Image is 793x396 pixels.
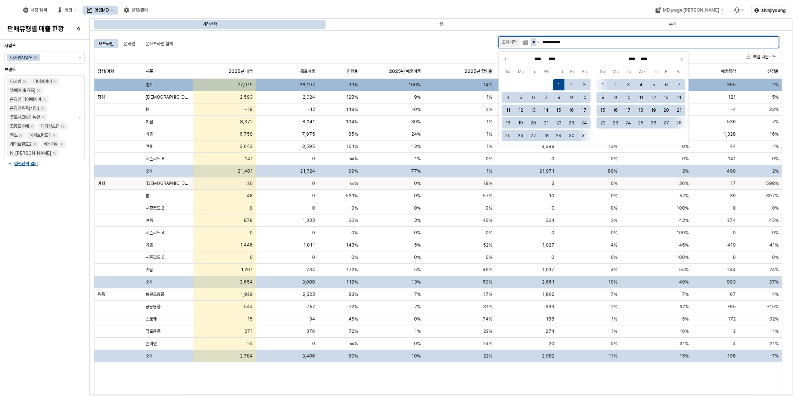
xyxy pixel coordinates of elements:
[673,68,685,75] span: Sa
[674,79,685,90] button: 1970-02-07
[553,130,565,141] button: 1970-01-29
[94,7,109,13] div: 영업MD
[648,117,659,129] button: 1970-02-26
[350,180,358,186] span: ∞%
[75,76,84,159] button: 제안 사항 표시
[119,6,152,15] div: 설정/관리
[728,156,736,162] span: 141
[611,180,618,186] span: 0%
[553,79,565,90] button: 1970-01-01
[551,254,554,260] span: 0
[312,254,315,260] span: 0
[766,193,779,199] span: 397%
[346,94,358,100] span: 128%
[414,205,421,211] span: 0%
[669,20,677,29] div: 분기
[34,56,37,59] div: Remove 아가방사업부
[228,68,253,74] span: 2025년 매출
[677,254,689,260] span: 100%
[623,105,634,116] button: 1970-02-17
[65,7,72,13] div: 영업
[23,80,26,83] div: Remove 아가방
[146,119,153,125] span: 여름
[730,143,736,149] span: 44
[300,68,315,74] span: 목표매출
[514,68,528,75] span: Mo
[411,131,421,137] span: 24%
[312,230,315,236] span: 0
[730,193,736,199] span: 39
[306,267,315,273] span: 734
[542,242,554,248] span: 1,027
[772,254,779,260] span: 0%
[146,230,165,236] span: 시즌코드 4
[53,6,81,15] div: 영업
[566,117,577,129] button: 1970-01-23
[553,105,565,116] button: 1970-01-15
[680,193,689,199] span: 52%
[539,168,554,174] span: 21,971
[389,68,421,74] span: 2025년 매출비중
[7,161,82,167] button: 컬럼선택 열기
[579,105,590,116] button: 1970-01-17
[250,254,253,260] span: 0
[53,80,56,83] div: Remove 디어베이비
[663,7,719,13] div: MD page [PERSON_NAME]
[348,217,358,223] span: 66%
[578,68,591,75] span: Sa
[4,67,16,72] span: 브랜드
[611,242,618,248] span: 4%
[346,193,358,199] span: 531%
[597,68,609,75] span: Su
[10,132,18,139] div: 엘츠
[609,68,622,75] span: Mo
[411,168,421,174] span: 77%
[14,161,38,167] p: 컬럼선택 열기
[566,79,577,90] button: 1970-01-02
[515,117,526,129] button: 1970-01-19
[528,105,539,116] button: 1970-01-13
[41,123,59,130] div: 디자인스킨
[486,156,492,162] span: 0%
[414,242,421,248] span: 5%
[10,105,39,112] div: 온라인용품(사입)
[483,217,492,223] span: 46%
[503,105,514,116] button: 1970-01-11
[751,6,789,15] button: shinjiyoung
[146,217,153,223] span: 여름
[551,205,554,211] span: 0
[241,267,253,273] span: 1,261
[483,193,492,199] span: 57%
[464,68,492,74] span: 2025년 할인율
[677,230,689,236] span: 100%
[414,180,421,186] span: 0%
[772,156,779,162] span: 0%
[351,205,358,211] span: 0%
[567,68,578,75] span: Fr
[414,267,421,273] span: 5%
[146,254,165,260] span: 시즌코드 6
[486,94,492,100] span: 1%
[623,79,634,90] button: 1970-02-03
[611,217,618,223] span: 2%
[597,92,609,103] button: 1970-02-08
[146,242,153,248] span: 가을
[772,143,779,149] span: 1%
[542,267,554,273] span: 1,017
[649,68,662,75] span: Th
[541,92,552,103] button: 1970-01-07
[515,130,526,141] button: 1970-01-26
[146,180,190,186] span: [DEMOGRAPHIC_DATA]
[566,130,577,141] button: 1970-01-30
[41,116,44,119] div: Remove 퓨토시크릿리뉴얼
[250,230,253,236] span: 0
[528,130,539,141] button: 1970-01-27
[541,105,552,116] button: 1970-01-14
[772,230,779,236] span: 0%
[679,217,689,223] span: 43%
[346,119,358,125] span: 104%
[83,6,118,15] button: 영업MD
[733,230,736,236] span: 0
[202,20,217,29] div: 기간선택
[608,143,618,149] span: 13%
